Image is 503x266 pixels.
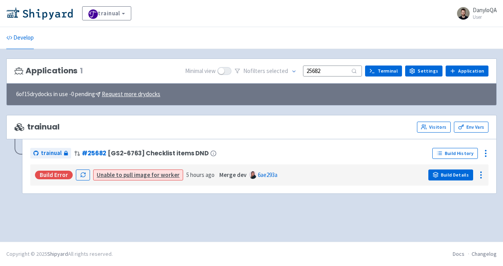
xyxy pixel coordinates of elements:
[446,66,488,77] a: Application
[405,66,442,77] a: Settings
[6,27,34,49] a: Develop
[219,171,246,179] strong: Merge dev
[186,171,215,179] time: 5 hours ago
[454,122,488,133] a: Env Vars
[258,171,277,179] a: 6ae293a
[6,7,73,20] img: Shipyard logo
[47,250,68,257] a: Shipyard
[82,6,131,20] a: trainual
[473,15,497,20] small: User
[15,122,60,131] span: trainual
[428,169,473,180] a: Build Details
[266,67,288,75] span: selected
[473,6,497,14] span: DanyloQA
[365,66,402,77] a: Terminal
[453,250,464,257] a: Docs
[102,90,160,98] u: Request more drydocks
[35,171,73,179] div: Build Error
[243,67,288,76] span: No filter s
[417,122,451,133] a: Visitors
[6,250,113,258] div: Copyright © 2025 All rights reserved.
[185,67,216,76] span: Minimal view
[16,90,160,99] span: 6 of 15 drydocks in use - 0 pending
[80,66,83,75] span: 1
[41,149,62,158] span: trainual
[452,7,497,20] a: DanyloQA User
[82,149,106,157] a: #25682
[97,171,180,179] a: Unable to pull image for worker
[108,150,209,157] span: [GS2-6763] Checklist items DND
[472,250,497,257] a: Changelog
[15,66,83,75] h3: Applications
[30,148,71,159] a: trainual
[432,148,478,159] a: Build History
[303,66,362,76] input: Search...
